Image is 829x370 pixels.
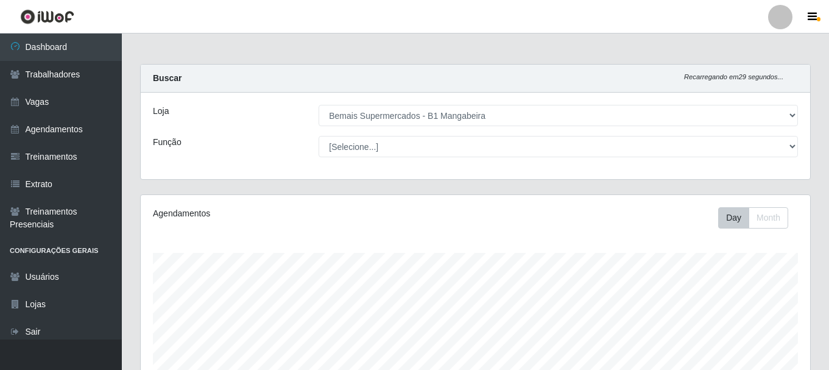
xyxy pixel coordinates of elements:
[153,207,411,220] div: Agendamentos
[718,207,798,229] div: Toolbar with button groups
[153,105,169,118] label: Loja
[749,207,788,229] button: Month
[153,73,182,83] strong: Buscar
[718,207,788,229] div: First group
[684,73,783,80] i: Recarregando em 29 segundos...
[20,9,74,24] img: CoreUI Logo
[718,207,749,229] button: Day
[153,136,182,149] label: Função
